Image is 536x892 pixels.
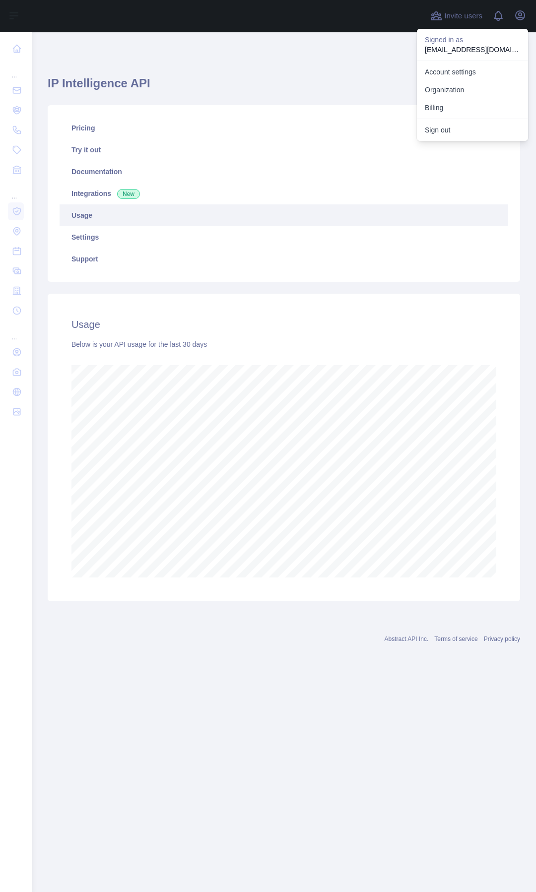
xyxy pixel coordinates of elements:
[60,226,508,248] a: Settings
[417,121,528,139] button: Sign out
[48,75,520,99] h1: IP Intelligence API
[385,636,429,642] a: Abstract API Inc.
[60,248,508,270] a: Support
[60,117,508,139] a: Pricing
[417,63,528,81] a: Account settings
[434,636,477,642] a: Terms of service
[425,45,520,55] p: [EMAIL_ADDRESS][DOMAIN_NAME]
[417,81,528,99] a: Organization
[425,35,520,45] p: Signed in as
[417,99,528,117] button: Billing
[117,189,140,199] span: New
[8,181,24,200] div: ...
[71,318,496,331] h2: Usage
[428,8,484,24] button: Invite users
[71,339,496,349] div: Below is your API usage for the last 30 days
[60,183,508,204] a: Integrations New
[8,60,24,79] div: ...
[60,204,508,226] a: Usage
[444,10,482,22] span: Invite users
[484,636,520,642] a: Privacy policy
[60,161,508,183] a: Documentation
[8,321,24,341] div: ...
[60,139,508,161] a: Try it out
